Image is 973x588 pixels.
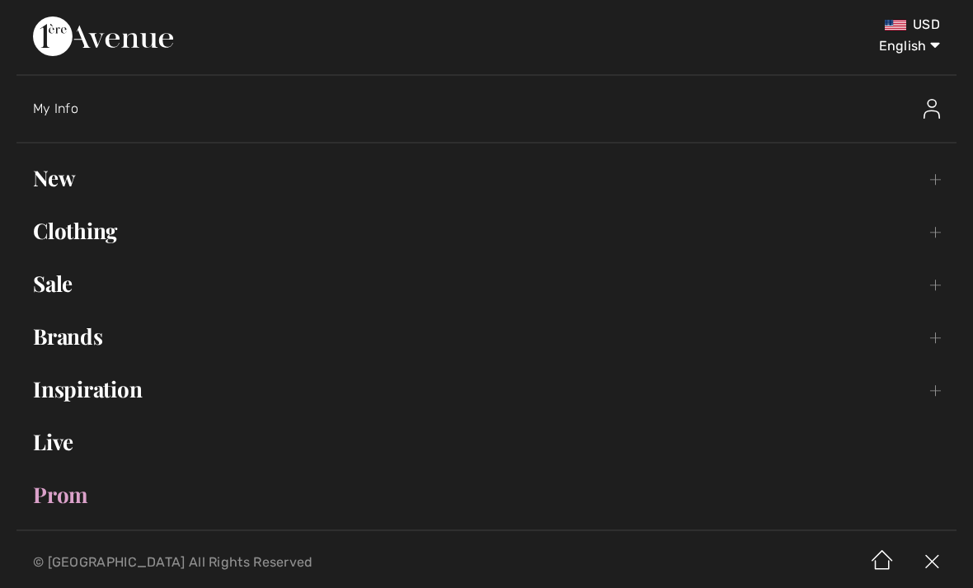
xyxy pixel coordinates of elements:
span: Help [38,12,72,26]
img: X [907,537,957,588]
a: Clothing [16,213,957,249]
a: Prom [16,477,957,513]
span: My Info [33,101,78,116]
a: New [16,160,957,196]
a: Sale [16,266,957,302]
p: © [GEOGRAPHIC_DATA] All Rights Reserved [33,557,571,568]
img: My Info [924,99,940,119]
a: Brands [16,318,957,355]
img: 1ère Avenue [33,16,173,56]
a: My InfoMy Info [33,82,957,135]
a: Inspiration [16,371,957,407]
div: USD [572,16,940,33]
a: Live [16,424,957,460]
img: Home [858,537,907,588]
